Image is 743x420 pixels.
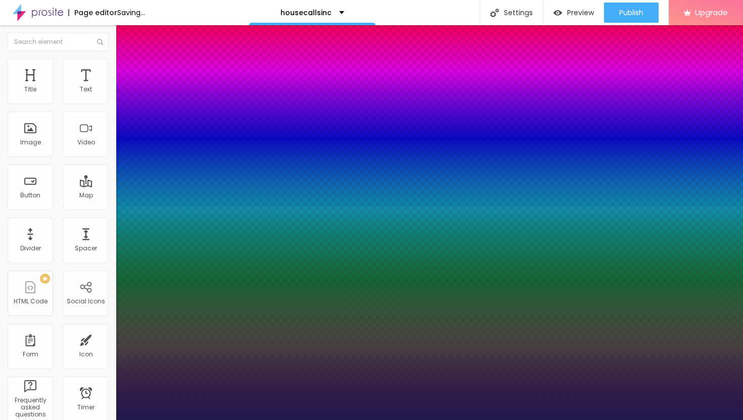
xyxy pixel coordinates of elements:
span: Preview [567,9,594,17]
button: Publish [604,3,659,23]
button: Preview [543,3,604,23]
div: Text [80,86,92,93]
img: Icone [490,9,499,17]
div: Button [20,192,40,199]
div: HTML Code [14,298,48,305]
div: Spacer [75,245,97,252]
div: Timer [77,404,95,411]
div: Video [77,139,95,146]
div: Image [20,139,41,146]
p: housecallsinc [281,9,332,16]
div: Divider [20,245,41,252]
img: Icone [97,39,103,45]
div: Page editor [68,9,117,16]
span: Upgrade [695,8,728,17]
input: Search element [8,33,109,51]
div: Icon [79,351,93,358]
div: Map [79,192,93,199]
div: Saving... [117,9,145,16]
img: view-1.svg [553,9,562,17]
div: Social Icons [67,298,105,305]
div: Title [24,86,36,93]
div: Frequently asked questions [10,397,50,418]
div: Form [23,351,38,358]
span: Publish [619,9,643,17]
